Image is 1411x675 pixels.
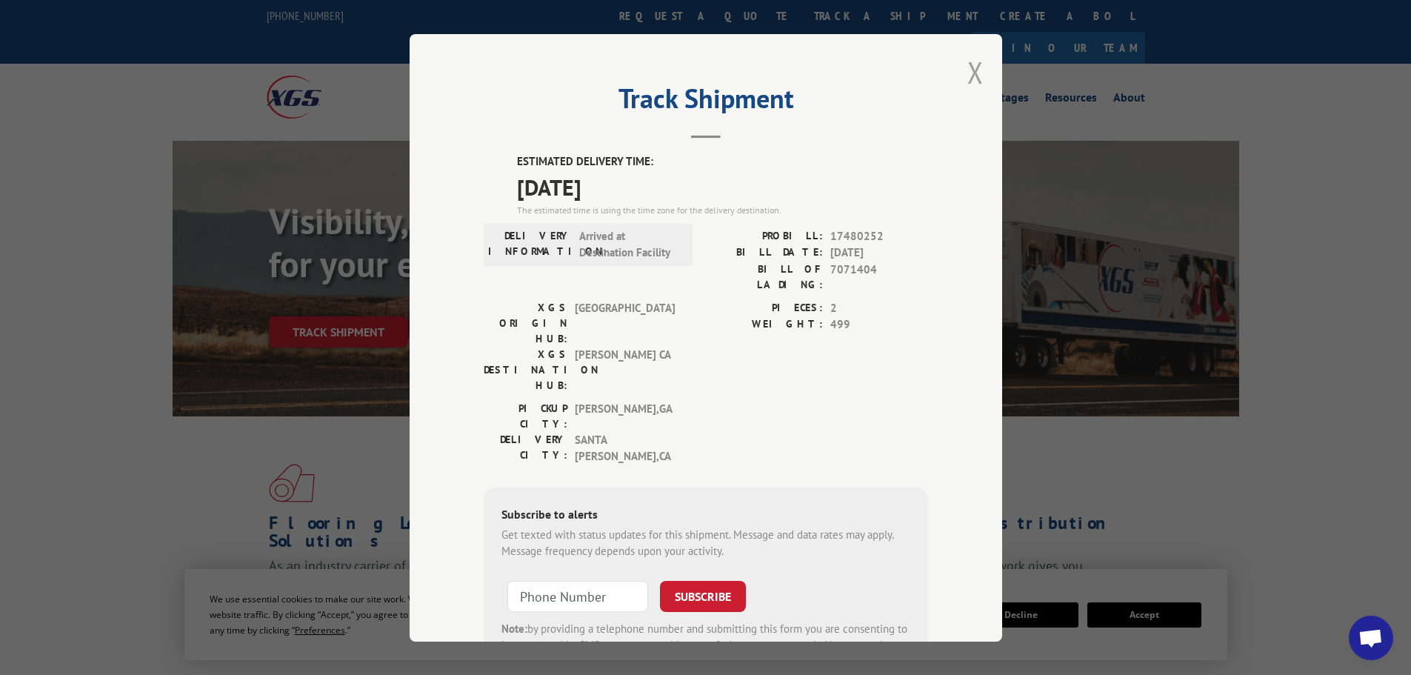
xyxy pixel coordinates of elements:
[706,227,823,245] label: PROBILL:
[484,431,567,465] label: DELIVERY CITY:
[830,227,928,245] span: 17480252
[484,88,928,116] h2: Track Shipment
[579,227,679,261] span: Arrived at Destination Facility
[706,261,823,292] label: BILL OF LADING:
[575,299,675,346] span: [GEOGRAPHIC_DATA]
[488,227,572,261] label: DELIVERY INFORMATION:
[517,153,928,170] label: ESTIMATED DELIVERY TIME:
[501,620,910,671] div: by providing a telephone number and submitting this form you are consenting to be contacted by SM...
[830,261,928,292] span: 7071404
[517,170,928,203] span: [DATE]
[660,580,746,611] button: SUBSCRIBE
[706,316,823,333] label: WEIGHT:
[501,505,910,526] div: Subscribe to alerts
[484,346,567,393] label: XGS DESTINATION HUB:
[830,245,928,262] span: [DATE]
[501,621,527,635] strong: Note:
[507,580,648,611] input: Phone Number
[830,299,928,316] span: 2
[575,346,675,393] span: [PERSON_NAME] CA
[967,53,984,92] button: Close modal
[1349,616,1393,660] div: Open chat
[575,400,675,431] span: [PERSON_NAME] , GA
[706,245,823,262] label: BILL DATE:
[484,400,567,431] label: PICKUP CITY:
[484,299,567,346] label: XGS ORIGIN HUB:
[517,203,928,216] div: The estimated time is using the time zone for the delivery destination.
[575,431,675,465] span: SANTA [PERSON_NAME] , CA
[830,316,928,333] span: 499
[706,299,823,316] label: PIECES:
[501,526,910,559] div: Get texted with status updates for this shipment. Message and data rates may apply. Message frequ...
